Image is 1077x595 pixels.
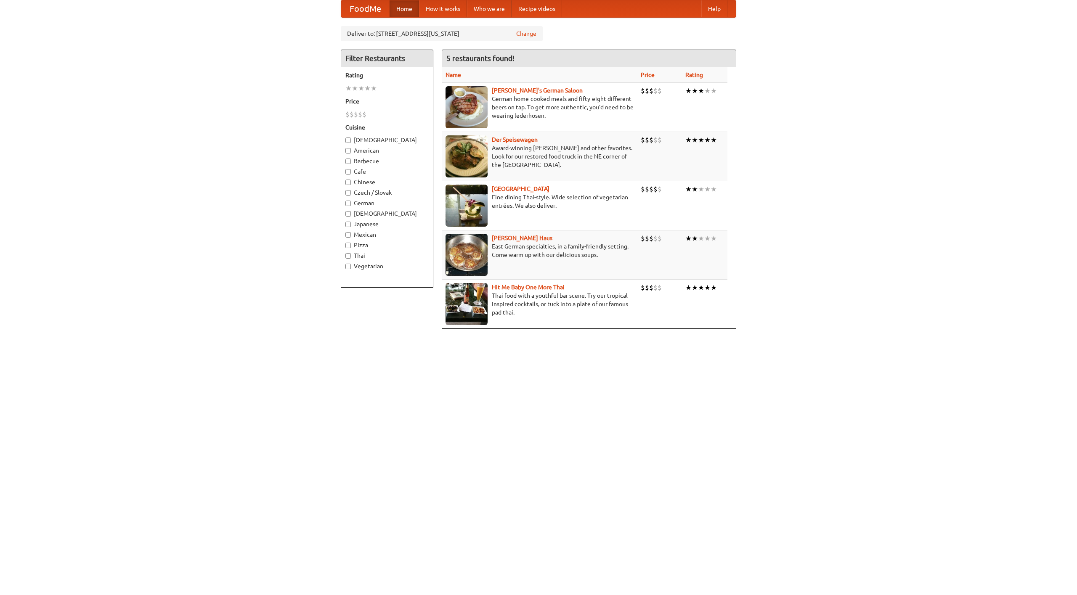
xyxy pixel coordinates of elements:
p: Award-winning [PERSON_NAME] and other favorites. Look for our restored food truck in the NE corne... [446,144,634,169]
label: Vegetarian [345,262,429,270]
li: ★ [692,283,698,292]
input: Cafe [345,169,351,175]
h5: Rating [345,71,429,79]
li: ★ [704,234,711,243]
img: esthers.jpg [446,86,488,128]
li: $ [345,110,350,119]
li: ★ [698,283,704,292]
li: $ [645,86,649,95]
a: [PERSON_NAME]'s German Saloon [492,87,583,94]
a: FoodMe [341,0,390,17]
li: $ [641,283,645,292]
li: ★ [685,234,692,243]
ng-pluralize: 5 restaurants found! [446,54,515,62]
li: $ [658,135,662,145]
input: [DEMOGRAPHIC_DATA] [345,138,351,143]
input: Chinese [345,180,351,185]
a: Hit Me Baby One More Thai [492,284,565,291]
a: How it works [419,0,467,17]
h5: Price [345,97,429,106]
a: Rating [685,71,703,78]
li: ★ [371,84,377,93]
li: $ [653,86,658,95]
li: ★ [345,84,352,93]
a: Der Speisewagen [492,136,538,143]
input: [DEMOGRAPHIC_DATA] [345,211,351,217]
input: Barbecue [345,159,351,164]
li: ★ [692,234,698,243]
li: ★ [698,135,704,145]
li: ★ [698,185,704,194]
li: $ [354,110,358,119]
li: $ [362,110,366,119]
li: $ [645,234,649,243]
li: ★ [711,86,717,95]
label: Pizza [345,241,429,249]
li: ★ [685,185,692,194]
li: $ [658,283,662,292]
li: $ [645,185,649,194]
li: ★ [692,185,698,194]
div: Deliver to: [STREET_ADDRESS][US_STATE] [341,26,543,41]
li: ★ [711,234,717,243]
label: Czech / Slovak [345,188,429,197]
li: ★ [704,185,711,194]
li: ★ [704,86,711,95]
li: $ [653,283,658,292]
li: $ [653,234,658,243]
li: $ [649,86,653,95]
input: Czech / Slovak [345,190,351,196]
p: Fine dining Thai-style. Wide selection of vegetarian entrées. We also deliver. [446,193,634,210]
img: speisewagen.jpg [446,135,488,177]
input: Mexican [345,232,351,238]
label: Chinese [345,178,429,186]
li: ★ [685,135,692,145]
li: $ [350,110,354,119]
input: Japanese [345,222,351,227]
li: $ [649,283,653,292]
li: ★ [685,283,692,292]
label: Mexican [345,230,429,239]
li: ★ [364,84,371,93]
li: $ [645,283,649,292]
li: $ [649,135,653,145]
li: $ [653,135,658,145]
li: $ [658,86,662,95]
li: ★ [711,185,717,194]
img: babythai.jpg [446,283,488,325]
li: ★ [711,135,717,145]
li: ★ [358,84,364,93]
input: American [345,148,351,153]
a: Home [390,0,419,17]
a: [PERSON_NAME] Haus [492,235,552,241]
input: Vegetarian [345,264,351,269]
label: American [345,146,429,155]
li: ★ [698,234,704,243]
label: [DEMOGRAPHIC_DATA] [345,136,429,144]
li: ★ [711,283,717,292]
p: Thai food with a youthful bar scene. Try our tropical inspired cocktails, or tuck into a plate of... [446,291,634,317]
input: German [345,201,351,206]
li: $ [641,234,645,243]
a: Name [446,71,461,78]
li: ★ [692,86,698,95]
input: Thai [345,253,351,259]
label: Barbecue [345,157,429,165]
a: Price [641,71,655,78]
label: Thai [345,251,429,260]
li: ★ [685,86,692,95]
a: [GEOGRAPHIC_DATA] [492,185,549,192]
li: ★ [698,86,704,95]
li: $ [653,185,658,194]
h4: Filter Restaurants [341,50,433,67]
li: $ [645,135,649,145]
img: kohlhaus.jpg [446,234,488,276]
label: Cafe [345,167,429,176]
li: $ [641,185,645,194]
label: German [345,199,429,207]
a: Change [516,29,536,38]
